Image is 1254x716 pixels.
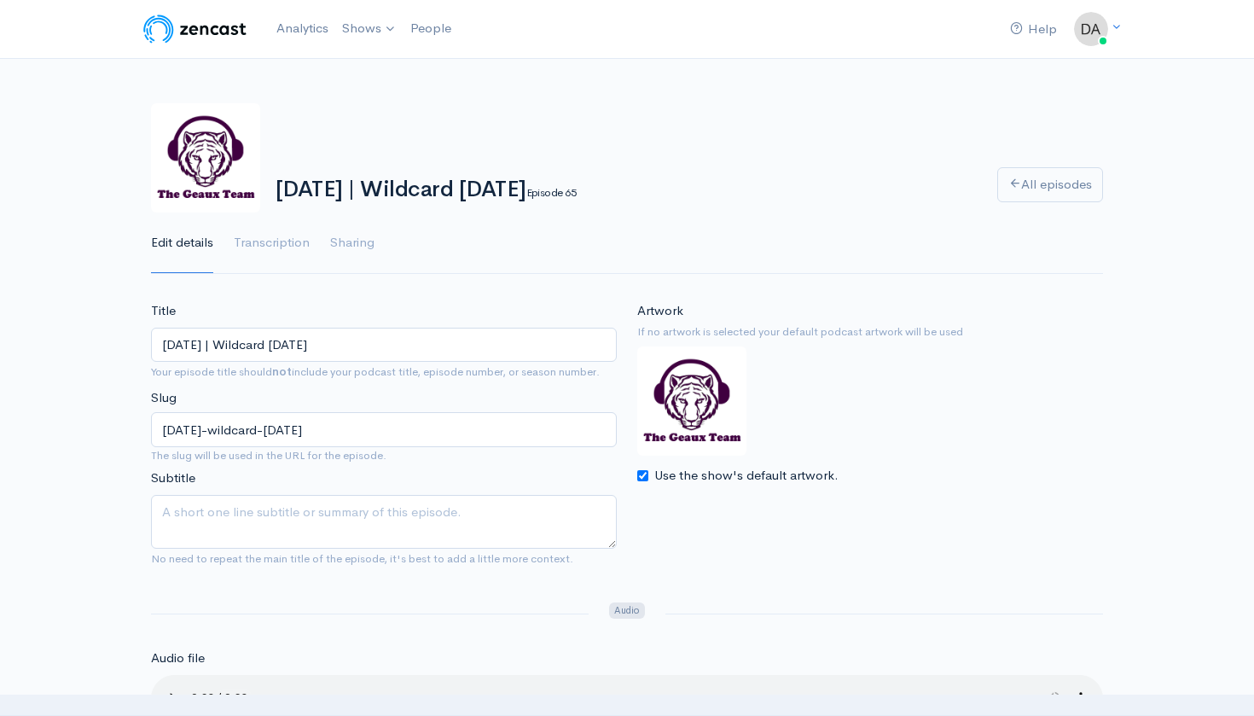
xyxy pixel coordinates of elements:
[1003,11,1064,48] a: Help
[997,167,1103,202] a: All episodes
[151,649,205,668] label: Audio file
[151,364,600,379] small: Your episode title should include your podcast title, episode number, or season number.
[151,212,213,274] a: Edit details
[335,10,403,48] a: Shows
[276,178,977,202] h1: [DATE] | Wildcard [DATE]
[609,602,644,619] span: Audio
[151,551,573,566] small: No need to repeat the main title of the episode, it's best to add a little more context.
[330,212,374,274] a: Sharing
[151,328,617,363] input: What is the episode's title?
[151,412,617,447] input: title-of-episode
[151,447,617,464] small: The slug will be used in the URL for the episode.
[272,364,292,379] strong: not
[654,466,839,486] label: Use the show's default artwork.
[637,323,1103,341] small: If no artwork is selected your default podcast artwork will be used
[151,469,195,488] label: Subtitle
[637,301,683,321] label: Artwork
[151,301,176,321] label: Title
[403,10,458,47] a: People
[526,185,577,200] small: Episode 65
[151,388,177,408] label: Slug
[141,12,249,46] img: ZenCast Logo
[234,212,310,274] a: Transcription
[270,10,335,47] a: Analytics
[1074,12,1108,46] img: ...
